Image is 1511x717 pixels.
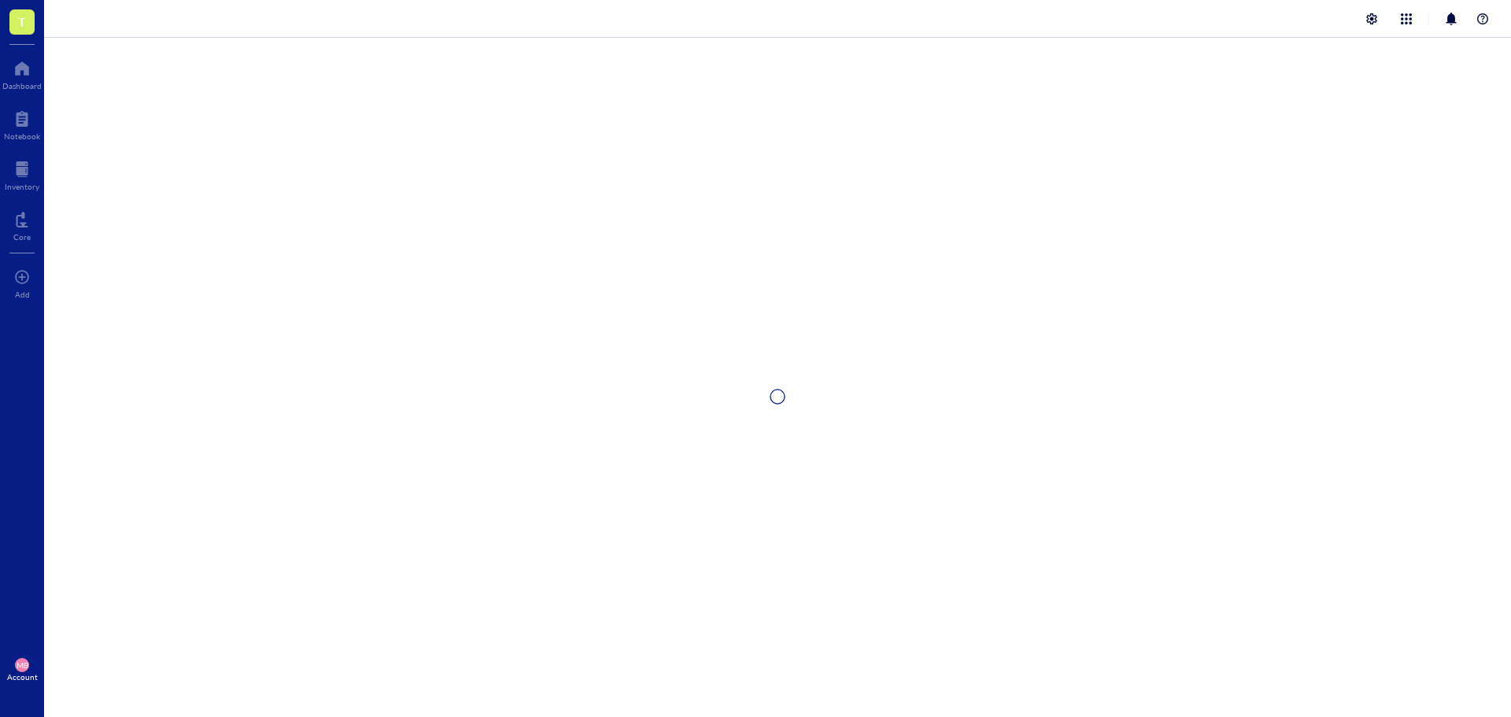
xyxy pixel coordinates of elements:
[5,157,39,191] a: Inventory
[4,106,40,141] a: Notebook
[13,207,31,242] a: Core
[18,12,26,31] span: T
[13,232,31,242] div: Core
[2,81,42,91] div: Dashboard
[5,182,39,191] div: Inventory
[17,660,28,670] span: MB
[2,56,42,91] a: Dashboard
[4,131,40,141] div: Notebook
[7,672,38,682] div: Account
[15,290,30,299] div: Add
